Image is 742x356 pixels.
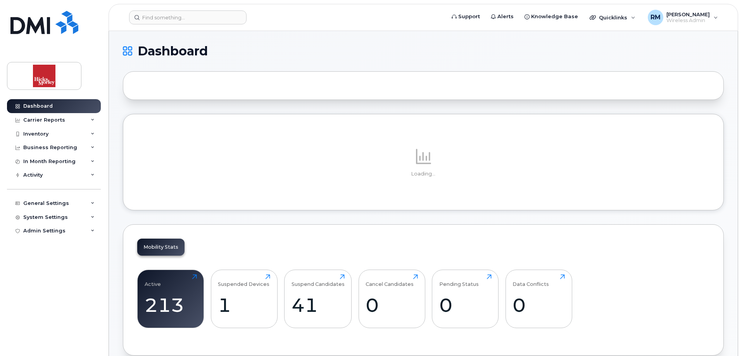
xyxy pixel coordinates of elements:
div: Cancel Candidates [366,274,414,287]
div: Suspend Candidates [292,274,345,287]
div: 1 [218,294,270,316]
p: Loading... [137,170,709,177]
div: Data Conflicts [512,274,549,287]
div: 0 [512,294,565,316]
div: Suspended Devices [218,274,269,287]
div: 0 [439,294,492,316]
a: Pending Status0 [439,274,492,324]
a: Suspended Devices1 [218,274,270,324]
div: 0 [366,294,418,316]
div: 41 [292,294,345,316]
div: Pending Status [439,274,479,287]
span: Dashboard [138,45,208,57]
div: Active [145,274,161,287]
a: Suspend Candidates41 [292,274,345,324]
div: 213 [145,294,197,316]
a: Cancel Candidates0 [366,274,418,324]
a: Active213 [145,274,197,324]
a: Data Conflicts0 [512,274,565,324]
